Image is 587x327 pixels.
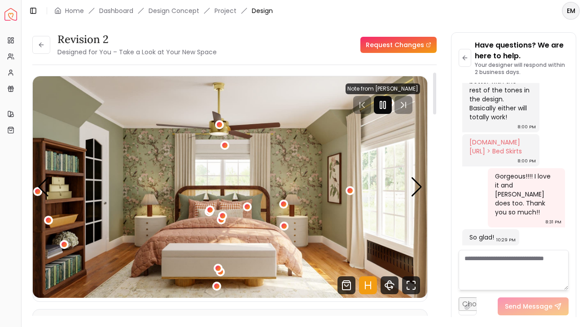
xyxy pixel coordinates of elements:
a: [DOMAIN_NAME][URL] > Bed Skirts [469,138,522,156]
button: EM [562,2,580,20]
a: Dashboard [99,6,133,15]
svg: Fullscreen [402,276,420,294]
a: Spacejoy [4,8,17,21]
div: 8:00 PM [517,122,536,131]
div: Gorgeous!!!! I love it and [PERSON_NAME] does too. Thank you so much!! [495,172,556,217]
p: Your designer will respond within 2 business days. [475,61,569,76]
p: Have questions? We are here to help. [475,40,569,61]
svg: Pause [377,100,388,110]
a: Home [65,6,84,15]
div: Previous slide [37,177,49,197]
svg: Shop Products from this design [337,276,355,294]
div: Carousel [33,76,427,298]
div: Next slide [411,177,423,197]
div: 10:29 PM [496,235,516,244]
small: Designed for You – Take a Look at Your New Space [57,48,217,57]
nav: breadcrumb [54,6,273,15]
a: Request Changes [360,37,437,53]
div: 8:31 PM [545,218,561,227]
div: 1 / 5 [33,76,427,298]
li: Design Concept [149,6,199,15]
svg: 360 View [381,276,399,294]
h3: Revision 2 [57,32,217,47]
a: Project [215,6,237,15]
span: Design [252,6,273,15]
div: Note from [PERSON_NAME] [346,83,420,94]
img: Spacejoy Logo [4,8,17,21]
span: EM [563,3,579,19]
svg: Hotspots Toggle [359,276,377,294]
div: So glad! [469,233,494,242]
div: 8:00 PM [517,157,536,166]
img: Design Render 2 [33,76,427,298]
